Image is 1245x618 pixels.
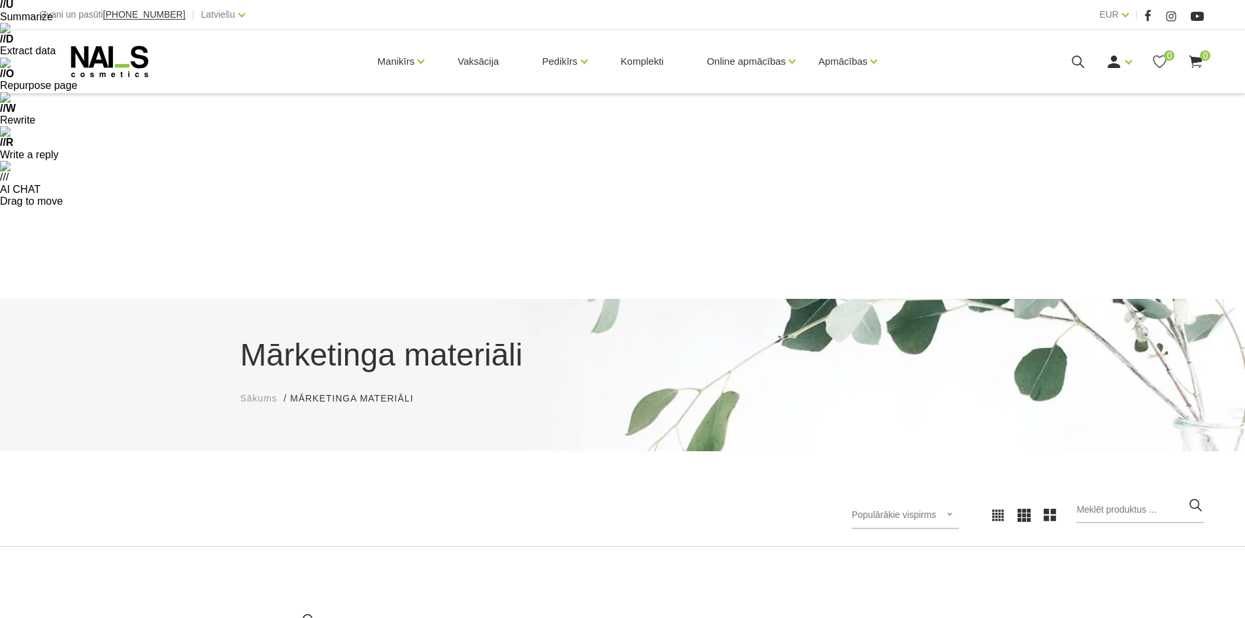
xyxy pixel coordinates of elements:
[241,332,1005,379] h1: Mārketinga materiāli
[290,392,426,405] li: Mārketinga materiāli
[241,393,278,403] span: Sākums
[241,392,278,405] a: Sākums
[852,509,936,520] span: Populārākie vispirms
[1076,497,1204,523] input: Meklēt produktus ...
